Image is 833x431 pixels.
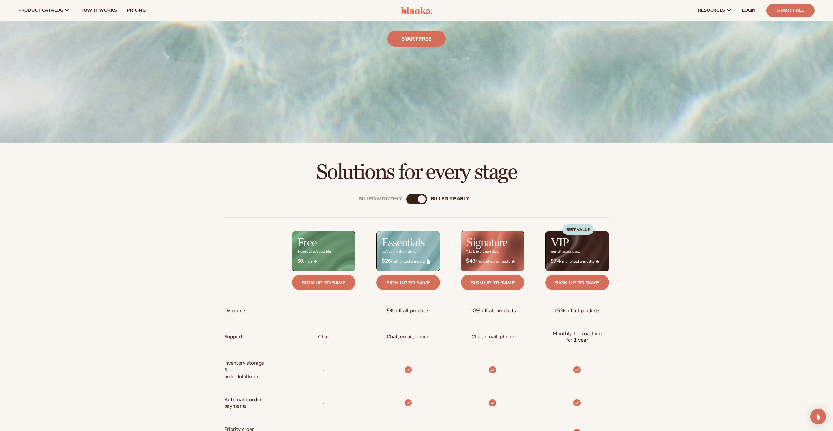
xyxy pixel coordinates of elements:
[127,8,145,13] span: pricing
[297,258,303,264] strong: $0
[387,305,430,317] span: 5% off all products
[18,162,815,183] h2: Solutions for every stage
[698,8,725,13] span: resources
[292,231,355,271] img: free_bg.png
[551,236,569,248] h2: VIP
[401,7,432,14] img: logo
[224,357,268,383] span: Inventory storage & order fulfillment
[466,258,476,264] strong: $49
[358,196,402,202] div: Billed Monthly
[431,196,469,202] div: billed Yearly
[382,236,425,248] h2: Essentials
[545,275,609,290] a: Sign up to save
[314,260,317,263] img: Free_Icon_bb6e7c7e-73f8-44bd-8ed0-223ea0fc522e.png
[810,409,826,424] div: Open Intercom Messenger
[322,397,325,409] span: -
[427,258,430,264] img: drop.png
[596,260,599,263] img: Crown_2d87c031-1b5a-4345-8312-a4356ddcde98.png
[382,258,435,264] span: / mth billed annually
[297,250,331,254] div: Explore what's possible.
[554,305,601,317] span: 15% off all products
[562,224,594,235] div: BEST VALUE
[512,260,515,263] img: Star_6.png
[18,8,63,13] span: product catalog
[461,275,524,290] a: Sign up to save
[551,258,560,264] strong: $74
[466,250,499,254] div: Take it to the next level.
[376,275,440,290] a: Sign up to save
[382,258,391,264] strong: $26
[387,331,429,343] p: Chat, email, phone
[461,231,524,271] img: Signature_BG_eeb718c8-65ac-49e3-a4e5-327c6aa73146.jpg
[382,250,416,254] div: Let’s do the damn thing.
[551,250,579,254] div: Your all-access pass.
[466,258,519,264] span: / mth billed annually
[387,31,446,47] a: Start free
[318,331,329,343] p: Chat
[297,258,350,264] span: / mth
[466,236,507,248] h2: Signature
[551,258,604,264] span: / mth billed annually
[224,305,247,317] span: Discounts
[469,305,516,317] span: 10% off all products
[742,8,756,13] span: LOGIN
[322,364,325,376] p: -
[377,231,440,271] img: Essentials_BG_9050f826-5aa9-47d9-a362-757b82c62641.jpg
[224,394,268,413] span: Automatic order payments
[224,331,243,343] span: Support
[322,305,325,317] span: -
[471,331,514,343] span: Chat, email, phone
[766,4,815,17] a: Start Free
[298,236,317,248] h2: Free
[292,275,355,290] a: Sign up to save
[551,328,604,347] span: Monthly 1:1 coaching for 1 year
[80,8,117,13] span: How It Works
[546,231,608,271] img: VIP_BG_199964bd-3653-43bc-8a67-789d2d7717b9.jpg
